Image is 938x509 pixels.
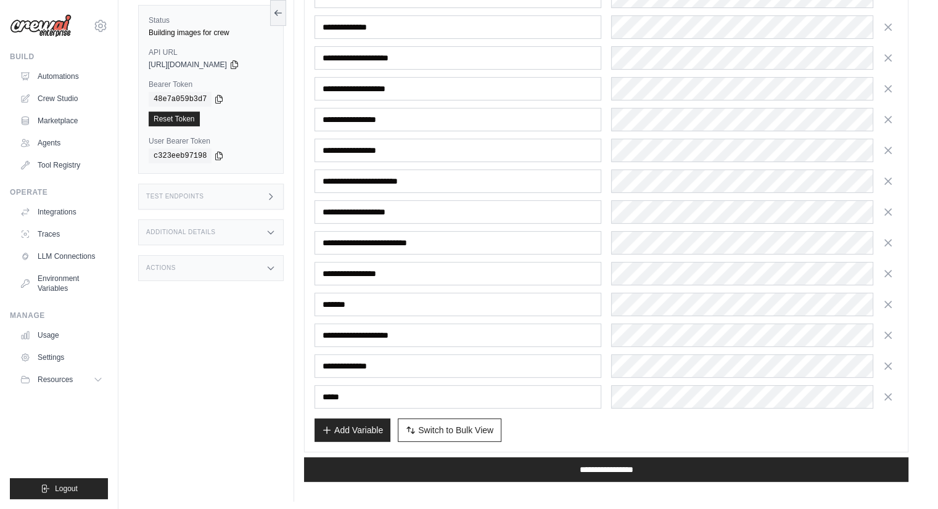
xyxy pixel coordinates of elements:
[10,311,108,320] div: Manage
[15,370,108,389] button: Resources
[15,155,108,175] a: Tool Registry
[149,136,273,146] label: User Bearer Token
[15,89,108,108] a: Crew Studio
[10,14,72,38] img: Logo
[15,67,108,86] a: Automations
[15,224,108,244] a: Traces
[15,269,108,298] a: Environment Variables
[149,60,227,70] span: [URL][DOMAIN_NAME]
[10,52,108,62] div: Build
[149,92,212,107] code: 48e7a059b3d7
[15,246,108,266] a: LLM Connections
[15,202,108,222] a: Integrations
[146,229,215,236] h3: Additional Details
[15,133,108,153] a: Agents
[146,264,176,272] h3: Actions
[55,484,78,494] span: Logout
[149,112,200,126] a: Reset Token
[149,47,273,57] label: API URL
[15,325,108,345] a: Usage
[315,418,390,442] button: Add Variable
[15,111,108,131] a: Marketplace
[15,348,108,367] a: Settings
[10,478,108,499] button: Logout
[149,28,273,38] div: Building images for crew
[10,187,108,197] div: Operate
[149,79,273,89] label: Bearer Token
[149,149,212,163] code: c323eeb97198
[418,424,493,436] span: Switch to Bulk View
[398,418,501,442] button: Switch to Bulk View
[149,15,273,25] label: Status
[146,193,204,200] h3: Test Endpoints
[38,375,73,385] span: Resources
